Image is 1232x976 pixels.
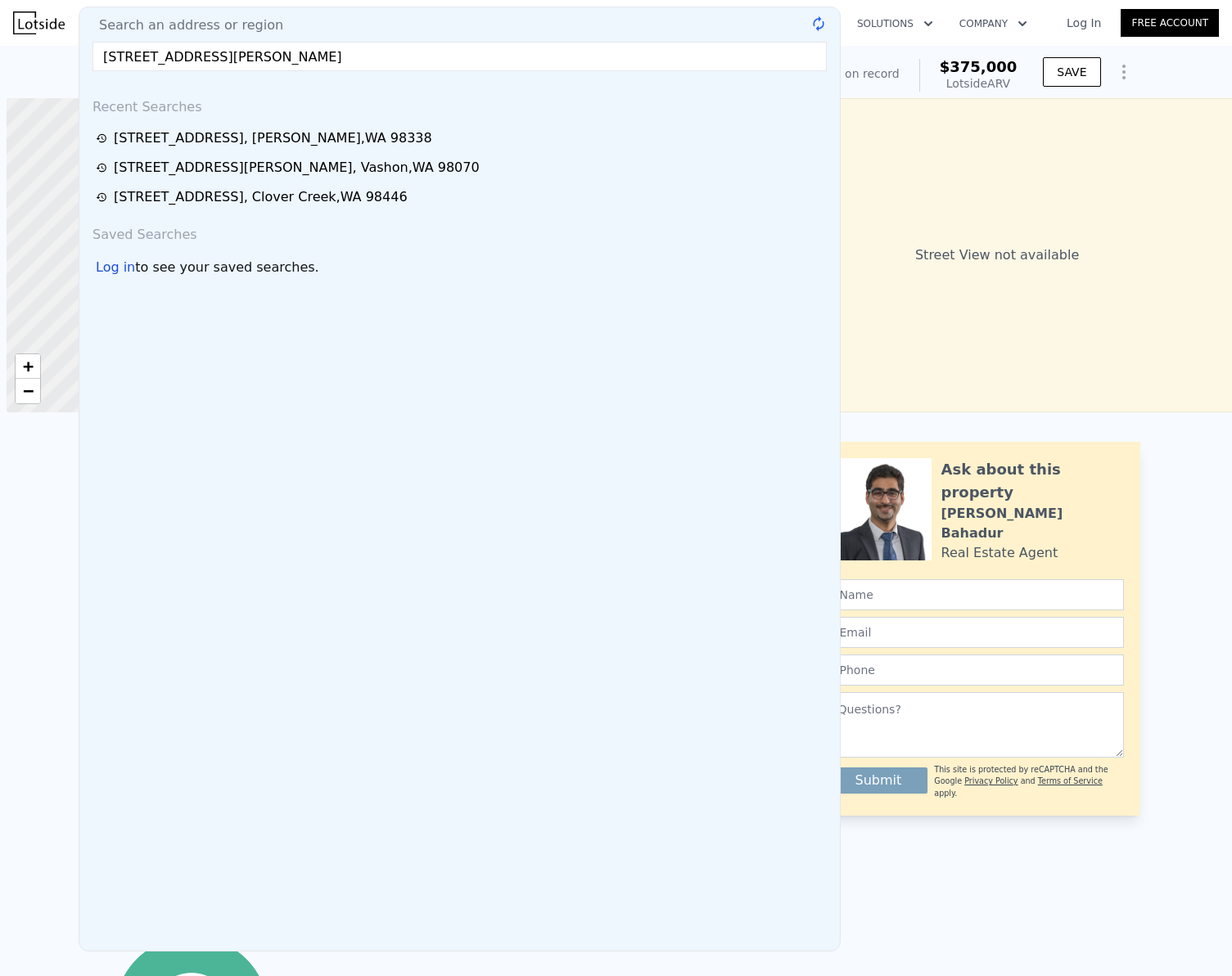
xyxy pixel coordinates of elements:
[86,84,833,124] div: Recent Searches
[964,776,1018,785] a: Privacy Policy
[16,379,40,403] a: Zoom out
[1038,776,1103,785] a: Terms of Service
[844,9,946,38] button: Solutions
[946,9,1040,38] button: Company
[86,212,833,251] div: Saved Searches
[1043,57,1100,87] button: SAVE
[1121,9,1219,37] a: Free Account
[23,380,34,401] span: −
[93,42,827,71] input: Enter an address, city, region, neighborhood or zip code
[940,58,1018,75] span: $375,000
[941,504,1124,543] div: [PERSON_NAME] Bahadur
[23,356,34,376] span: +
[941,543,1058,563] div: Real Estate Agent
[1047,15,1121,31] a: Log In
[13,11,65,34] img: Lotside
[941,458,1124,504] div: Ask about this property
[934,764,1123,799] div: This site is protected by reCAPTCHA and the Google and apply.
[1108,56,1140,88] button: Show Options
[96,128,828,148] a: [STREET_ADDRESS], [PERSON_NAME],WA 98338
[940,75,1018,92] div: Lotside ARV
[96,258,135,277] div: Log in
[16,354,40,379] a: Zoom in
[829,767,928,794] button: Submit
[135,258,318,277] span: to see your saved searches.
[114,128,432,148] div: [STREET_ADDRESS] , [PERSON_NAME] , WA 98338
[114,158,480,178] div: [STREET_ADDRESS][PERSON_NAME] , Vashon , WA 98070
[96,187,828,207] a: [STREET_ADDRESS], Clover Creek,WA 98446
[829,579,1124,610] input: Name
[829,654,1124,686] input: Phone
[96,158,828,178] a: [STREET_ADDRESS][PERSON_NAME], Vashon,WA 98070
[829,617,1124,648] input: Email
[86,16,283,35] span: Search an address or region
[114,187,408,207] div: [STREET_ADDRESS] , Clover Creek , WA 98446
